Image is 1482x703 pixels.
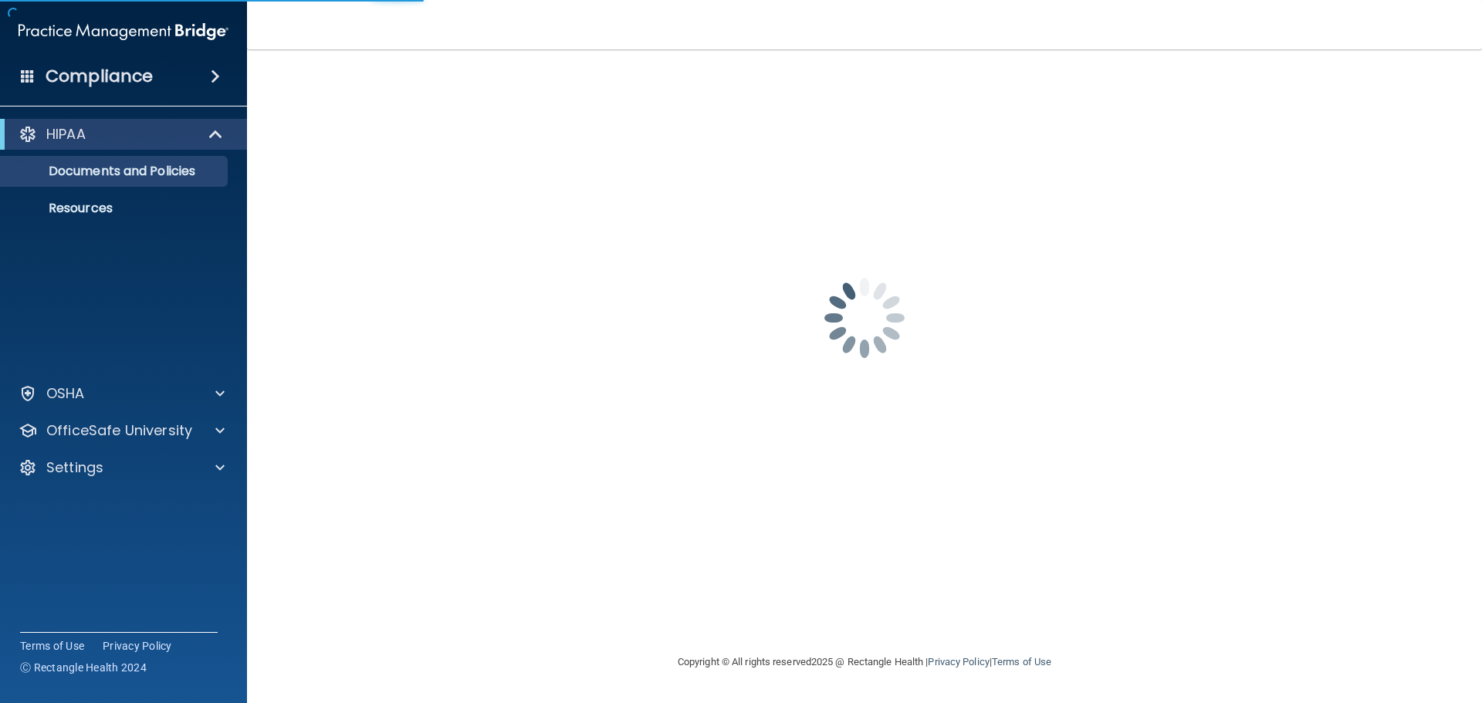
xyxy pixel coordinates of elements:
p: Documents and Policies [10,164,221,179]
p: HIPAA [46,125,86,144]
a: Privacy Policy [103,638,172,654]
p: Resources [10,201,221,216]
a: Privacy Policy [928,656,989,668]
a: Terms of Use [20,638,84,654]
a: Settings [19,458,225,477]
div: Copyright © All rights reserved 2025 @ Rectangle Health | | [583,637,1146,687]
h4: Compliance [46,66,153,87]
img: spinner.e123f6fc.gif [787,241,942,395]
img: PMB logo [19,16,228,47]
a: Terms of Use [992,656,1051,668]
p: OfficeSafe University [46,421,192,440]
p: OSHA [46,384,85,403]
p: Settings [46,458,103,477]
a: HIPAA [19,125,224,144]
span: Ⓒ Rectangle Health 2024 [20,660,147,675]
a: OSHA [19,384,225,403]
a: OfficeSafe University [19,421,225,440]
